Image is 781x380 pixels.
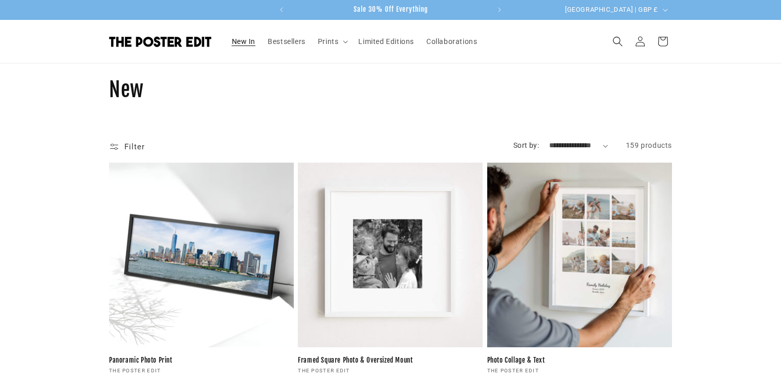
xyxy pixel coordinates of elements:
[109,356,294,365] a: Panoramic Photo Print
[352,31,420,52] a: Limited Editions
[232,37,256,46] span: New In
[487,356,672,365] a: Photo Collage & Text
[268,37,306,46] span: Bestsellers
[354,5,428,13] span: Sale 30% Off Everything
[318,37,339,46] span: Prints
[109,36,211,47] img: The Poster Edit
[513,141,539,149] label: Sort by:
[262,31,312,52] a: Bestsellers
[109,76,672,103] h1: New
[226,31,262,52] a: New In
[124,142,145,151] span: Filter
[298,356,483,365] a: Framed Square Photo & Oversized Mount
[626,141,672,149] span: 159 products
[105,32,215,51] a: The Poster Edit
[358,37,414,46] span: Limited Editions
[109,139,145,154] summary: Filter
[606,30,629,53] summary: Search
[426,37,477,46] span: Collaborations
[420,31,483,52] a: Collaborations
[565,5,658,15] span: [GEOGRAPHIC_DATA] | GBP £
[312,31,353,52] summary: Prints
